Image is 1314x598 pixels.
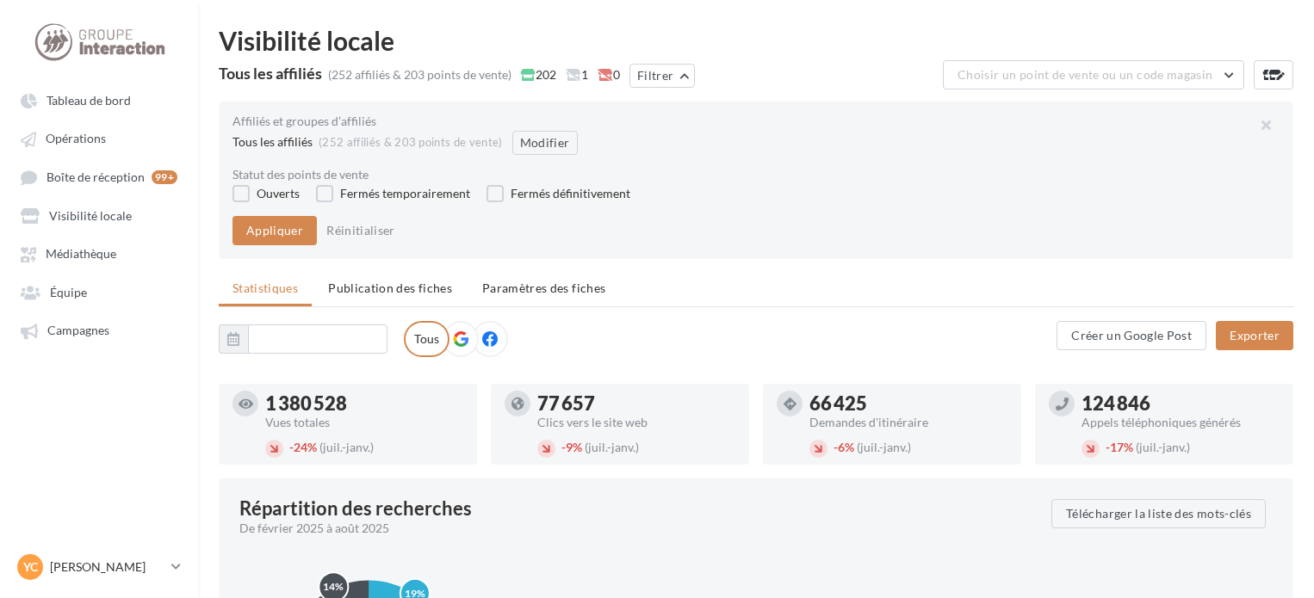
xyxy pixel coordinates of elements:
[1106,440,1133,454] span: 17%
[319,440,374,454] span: (juil.-janv.)
[152,170,177,184] div: 99+
[1106,440,1110,454] span: -
[1057,321,1206,350] button: Créer un Google Post
[958,67,1212,82] span: Choisir un point de vente ou un code magasin
[232,169,1280,181] label: Statut des points de vente
[629,64,695,88] button: Filtrer
[232,115,1280,127] div: Affiliés et groupes d’affiliés
[23,558,38,576] span: YC
[10,122,188,153] a: Opérations
[487,185,630,202] label: Fermés définitivement
[809,394,1007,413] div: 66 425
[943,60,1244,89] button: Choisir un point de vente ou un code magasin
[566,66,588,83] span: 1
[46,170,145,184] span: Boîte de réception
[10,200,188,231] a: Visibilité locale
[561,440,566,454] span: -
[598,66,620,83] span: 0
[10,314,188,345] a: Campagnes
[1051,499,1266,528] button: Télécharger la liste des mots-clés
[232,216,317,245] button: Appliquer
[289,440,317,454] span: 24%
[834,440,854,454] span: 6%
[46,93,131,108] span: Tableau de bord
[1136,440,1190,454] span: (juil.-janv.)
[46,247,116,262] span: Médiathèque
[521,66,556,83] span: 202
[10,84,188,115] a: Tableau de bord
[328,66,511,83] div: (252 affiliés & 203 points de vente)
[50,285,87,299] span: Équipe
[316,185,470,202] label: Fermés temporairement
[14,551,184,583] a: YC [PERSON_NAME]
[319,220,402,241] button: Réinitialiser
[561,440,582,454] span: 9%
[219,28,1293,53] div: Visibilité locale
[219,65,322,81] div: Tous les affiliés
[265,394,463,413] div: 1 380 528
[46,132,106,146] span: Opérations
[537,416,735,428] div: Clics vers le site web
[289,440,294,454] span: -
[404,321,449,357] label: Tous
[585,440,639,454] span: (juil.-janv.)
[232,185,300,202] label: Ouverts
[49,208,132,223] span: Visibilité locale
[1216,321,1293,350] button: Exporter
[319,135,503,151] div: (252 affiliés & 203 points de vente)
[1082,394,1280,413] div: 124 846
[232,133,313,151] div: Tous les affiliés
[239,520,1038,537] div: De février 2025 à août 2025
[239,499,472,518] div: Répartition des recherches
[857,440,911,454] span: (juil.-janv.)
[328,281,452,295] span: Publication des fiches
[47,324,109,338] span: Campagnes
[482,281,605,295] span: Paramètres des fiches
[10,276,188,307] a: Équipe
[10,237,188,268] a: Médiathèque
[537,394,735,413] div: 77 657
[512,131,578,155] button: Modifier
[834,440,838,454] span: -
[50,558,164,576] p: [PERSON_NAME]
[809,416,1007,428] div: Demandes d'itinéraire
[265,416,463,428] div: Vues totales
[1082,416,1280,428] div: Appels téléphoniques générés
[10,161,188,193] a: Boîte de réception 99+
